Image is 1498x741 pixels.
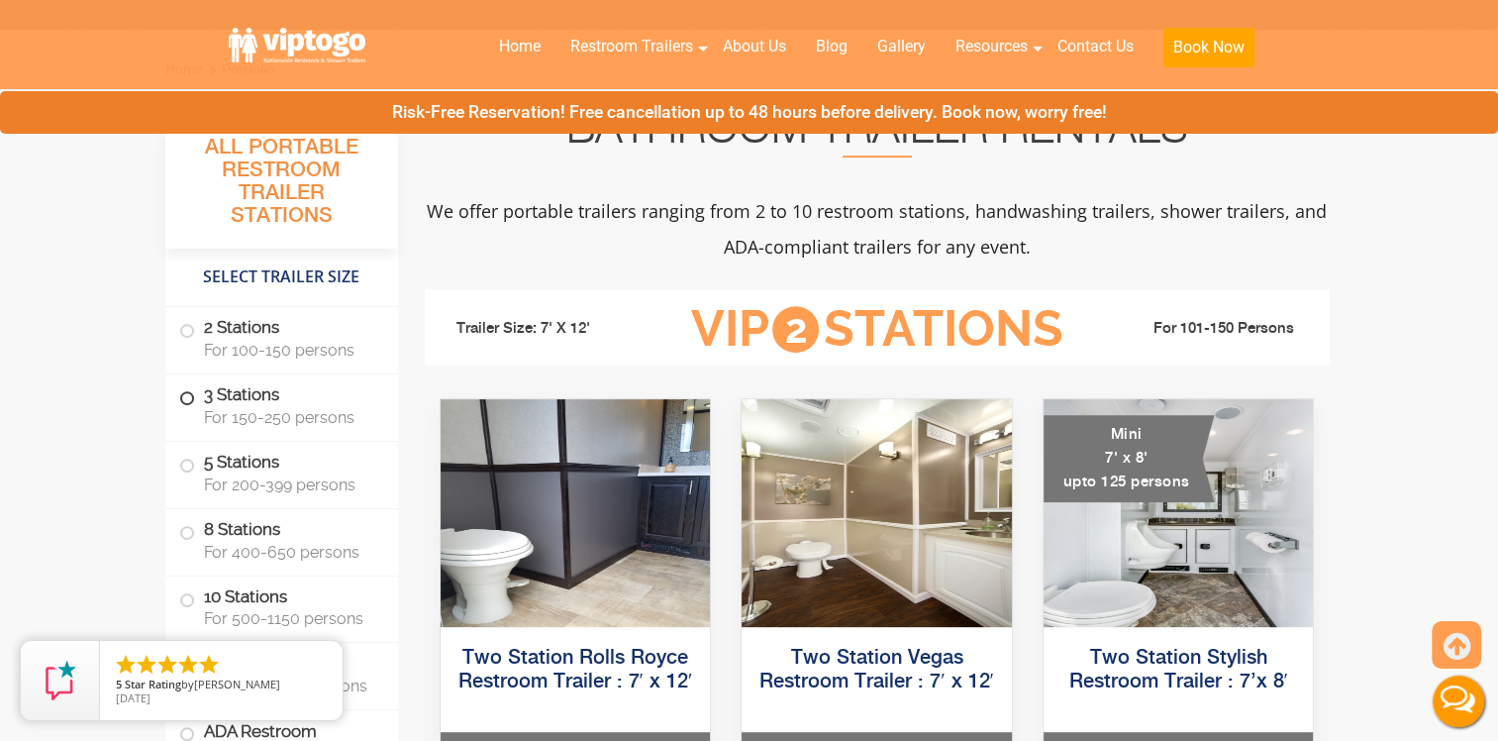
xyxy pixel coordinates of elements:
[204,341,374,360] span: For 100-150 persons
[801,25,862,68] a: Blog
[179,509,384,571] label: 8 Stations
[1044,415,1215,502] div: Mini 7' x 8' upto 125 persons
[179,307,384,369] label: 2 Stations
[484,25,555,68] a: Home
[155,653,179,677] li: 
[1044,399,1314,627] img: A mini restroom trailer with two separate stations and separate doors for males and females
[179,577,384,638] label: 10 Stations
[457,648,692,692] a: Two Station Rolls Royce Restroom Trailer : 7′ x 12′
[197,653,221,677] li: 
[204,408,374,427] span: For 150-250 persons
[1043,25,1148,68] a: Contact Us
[179,374,384,436] label: 3 Stations
[125,677,181,691] span: Star Rating
[165,130,398,249] h3: All Portable Restroom Trailer Stations
[179,442,384,503] label: 5 Stations
[425,110,1330,158] h2: Bathroom Trailer Rentals
[1094,317,1316,341] li: For 101-150 Persons
[742,399,1012,627] img: Side view of two station restroom trailer with separate doors for males and females
[1068,648,1287,692] a: Two Station Stylish Restroom Trailer : 7’x 8′
[194,677,280,691] span: [PERSON_NAME]
[116,677,122,691] span: 5
[204,543,374,562] span: For 400-650 persons
[204,609,374,628] span: For 500-1150 persons
[1148,25,1269,79] a: Book Now
[1163,28,1254,67] button: Book Now
[441,399,711,627] img: Side view of two station restroom trailer with separate doors for males and females
[116,679,327,692] span: by
[204,476,374,494] span: For 200-399 persons
[114,653,138,677] li: 
[135,653,158,677] li: 
[116,690,150,705] span: [DATE]
[165,259,398,296] h4: Select Trailer Size
[425,193,1330,265] p: We offer portable trailers ranging from 2 to 10 restroom stations, handwashing trailers, shower t...
[772,306,819,353] span: 2
[708,25,801,68] a: About Us
[941,25,1043,68] a: Resources
[176,653,200,677] li: 
[659,302,1093,357] h3: VIP Stations
[759,648,994,692] a: Two Station Vegas Restroom Trailer : 7′ x 12′
[41,661,80,700] img: Review Rating
[862,25,941,68] a: Gallery
[1419,662,1498,741] button: Live Chat
[439,299,660,359] li: Trailer Size: 7' X 12'
[555,25,708,68] a: Restroom Trailers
